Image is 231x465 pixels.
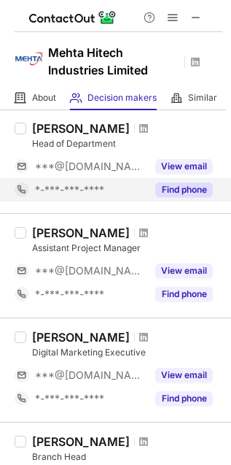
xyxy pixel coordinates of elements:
[32,92,56,104] span: About
[15,45,44,74] img: f745c5c560565a5a245b5e5c29246006
[32,450,222,464] div: Branch Head
[32,242,222,255] div: Assistant Project Manager
[35,264,146,277] span: ***@[DOMAIN_NAME]
[155,391,213,406] button: Reveal Button
[32,346,222,359] div: Digital Marketing Executive
[155,264,213,278] button: Reveal Button
[32,121,130,136] div: [PERSON_NAME]
[87,92,157,104] span: Decision makers
[188,92,217,104] span: Similar
[32,330,130,345] div: [PERSON_NAME]
[32,137,222,150] div: Head of Department
[155,159,213,174] button: Reveal Button
[29,9,117,26] img: ContactOut v5.3.10
[32,434,130,449] div: [PERSON_NAME]
[35,160,146,173] span: ***@[DOMAIN_NAME]
[32,226,130,240] div: [PERSON_NAME]
[155,368,213,383] button: Reveal Button
[35,369,146,382] span: ***@[DOMAIN_NAME]
[155,182,213,197] button: Reveal Button
[48,44,179,79] h1: Mehta Hitech Industries Limited
[155,287,213,301] button: Reveal Button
